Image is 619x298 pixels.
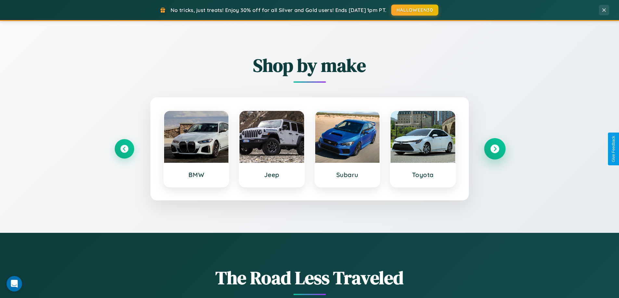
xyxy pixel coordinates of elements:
h3: Toyota [397,171,449,179]
h1: The Road Less Traveled [115,265,505,290]
iframe: Intercom live chat [6,276,22,292]
div: Give Feedback [611,136,616,162]
h3: Jeep [246,171,298,179]
span: No tricks, just treats! Enjoy 30% off for all Silver and Gold users! Ends [DATE] 1pm PT. [171,7,386,13]
h3: Subaru [322,171,373,179]
h2: Shop by make [115,53,505,78]
h3: BMW [171,171,222,179]
button: HALLOWEEN30 [391,5,438,16]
